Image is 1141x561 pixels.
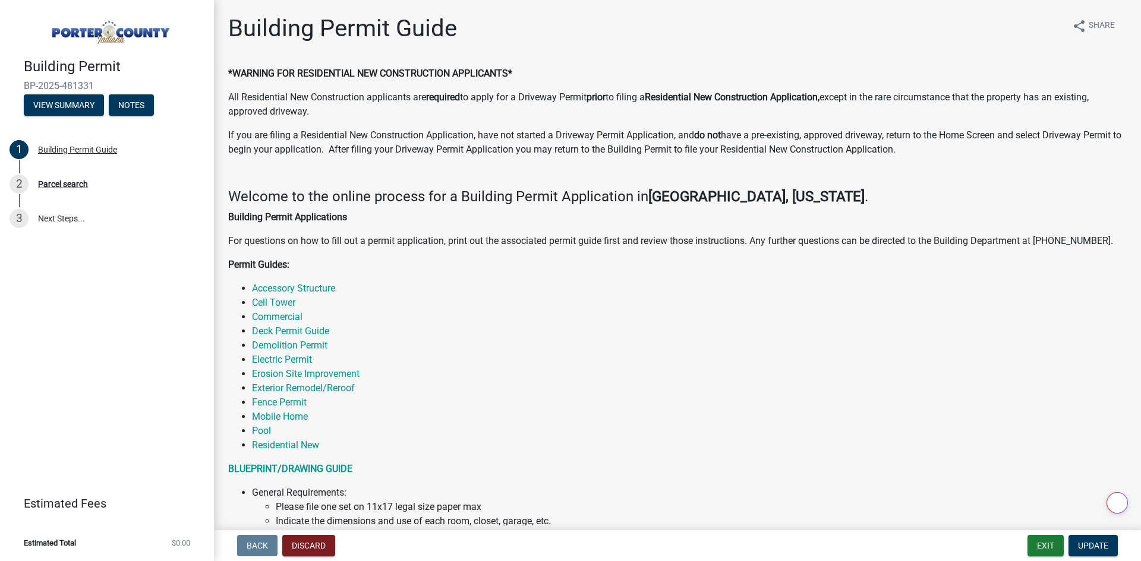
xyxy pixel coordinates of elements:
strong: *WARNING FOR RESIDENTIAL NEW CONSTRUCTION APPLICANTS* [228,68,512,79]
wm-modal-confirm: Summary [24,101,104,110]
strong: required [426,91,460,103]
div: Building Permit Guide [38,145,117,154]
button: Exit [1027,535,1064,556]
a: Fence Permit [252,397,307,408]
a: Deck Permit Guide [252,325,329,337]
span: Back [247,541,268,550]
span: Estimated Total [24,539,76,547]
div: 1 [10,140,29,159]
a: Cell Tower [252,297,295,308]
a: Electric Permit [252,354,312,365]
strong: Building Permit Applications [228,211,347,223]
p: All Residential New Construction applicants are to apply for a Driveway Permit to filing a except... [228,90,1127,119]
i: share [1072,19,1086,33]
li: Indicate the dimensions and use of each room, closet, garage, etc. [276,514,1127,528]
a: Estimated Fees [10,492,195,515]
span: BP-2025-481331 [24,80,190,91]
strong: [GEOGRAPHIC_DATA], [US_STATE] [648,188,865,205]
button: View Summary [24,94,104,116]
wm-modal-confirm: Notes [109,101,154,110]
img: Porter County, Indiana [24,12,195,46]
a: Demolition Permit [252,340,327,351]
h4: Building Permit [24,58,204,75]
a: Residential New [252,439,319,451]
div: 2 [10,175,29,194]
button: Update [1068,535,1118,556]
strong: Residential New Construction Application, [645,91,819,103]
div: Parcel search [38,180,88,188]
a: Pool [252,425,271,436]
a: Exterior Remodel/Reroof [252,382,355,394]
strong: Permit Guides: [228,259,289,270]
strong: do not [694,129,721,141]
div: 3 [10,209,29,228]
a: BLUEPRINT/DRAWING GUIDE [228,463,352,474]
button: Back [237,535,278,556]
p: If you are filing a Residential New Construction Application, have not started a Driveway Permit ... [228,128,1127,157]
span: Share [1089,19,1115,33]
a: Accessory Structure [252,283,335,294]
a: Commercial [252,311,302,322]
button: Discard [282,535,335,556]
h1: Building Permit Guide [228,14,457,43]
span: Update [1078,541,1108,550]
a: Erosion Site Improvement [252,368,360,379]
strong: prior [587,91,606,103]
span: $0.00 [172,539,190,547]
button: shareShare [1063,14,1124,37]
p: For questions on how to fill out a permit application, print out the associated permit guide firs... [228,234,1127,248]
h4: Welcome to the online process for a Building Permit Application in . [228,188,1127,205]
a: Mobile Home [252,411,308,422]
li: General Requirements: [252,486,1127,528]
button: Notes [109,94,154,116]
li: Please file one set on 11x17 legal size paper max [276,500,1127,514]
